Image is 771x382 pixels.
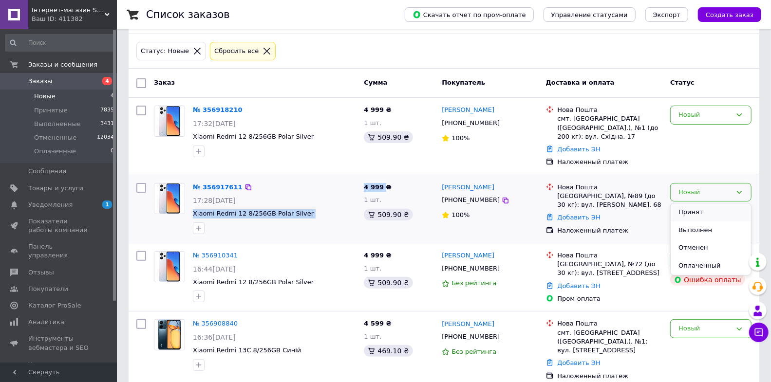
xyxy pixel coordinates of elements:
span: 12034 [97,133,114,142]
a: Фото товару [154,106,185,137]
span: 4 999 ₴ [364,106,391,113]
a: Xiaomi Redmi 13C 8/256GB Синій [193,346,301,354]
div: Нова Пошта [558,251,663,260]
input: Поиск [5,34,115,52]
a: [PERSON_NAME] [442,106,494,115]
span: 1 шт. [364,265,381,272]
img: Фото товару [154,183,185,214]
div: 469.10 ₴ [364,345,413,357]
a: № 356918210 [193,106,243,113]
span: Показатели работы компании [28,217,90,235]
a: Добавить ЭН [558,214,601,221]
div: Нова Пошта [558,319,663,328]
span: 4 [102,77,112,85]
div: Новый [678,187,732,198]
a: Добавить ЭН [558,282,601,290]
span: Принятые [34,106,68,115]
div: 509.90 ₴ [364,277,413,289]
div: Наложенный платеж [558,226,663,235]
span: Сообщения [28,167,66,176]
span: [PHONE_NUMBER] [442,196,500,203]
div: Сбросить все [212,46,261,56]
span: Покупатели [28,285,68,293]
span: 1 шт. [364,333,381,340]
span: Аналитика [28,318,64,327]
img: Фото товару [154,106,185,136]
div: Новый [678,110,732,120]
span: 7835 [100,106,114,115]
span: Инструменты вебмастера и SEO [28,334,90,352]
span: [PHONE_NUMBER] [442,333,500,340]
a: Создать заказ [688,11,761,18]
span: 0 [111,147,114,156]
span: 4 999 ₴ [364,252,391,259]
li: Выполнен [671,221,751,239]
div: Пром-оплата [558,294,663,303]
span: 3431 [100,120,114,128]
span: Доставка и оплата [546,79,615,86]
h1: Список заказов [146,9,230,20]
span: 16:44[DATE] [193,265,236,273]
button: Чат с покупателем [749,323,769,342]
a: № 356908840 [193,320,238,327]
a: Фото товару [154,183,185,214]
li: Принят [671,203,751,221]
div: [GEOGRAPHIC_DATA], №89 (до 30 кг): вул. [PERSON_NAME], 68 [558,192,663,209]
div: смт. [GEOGRAPHIC_DATA] ([GEOGRAPHIC_DATA].), №1: вул. [STREET_ADDRESS] [558,328,663,355]
span: [PHONE_NUMBER] [442,119,500,127]
span: Создать заказ [706,11,753,18]
span: Отмененные [34,133,76,142]
span: 1 шт. [364,196,381,203]
div: Статус: Новые [139,46,191,56]
a: Добавить ЭН [558,359,601,366]
div: [GEOGRAPHIC_DATA], №72 (до 30 кг): вул. [STREET_ADDRESS] [558,260,663,277]
span: Інтернет-магазин SMUZI MARKET – доставка по Україні. Оформляйте замовлення онлайн 24/7 [32,6,105,15]
span: 16:36[DATE] [193,333,236,341]
button: Создать заказ [698,7,761,22]
span: Новые [34,92,56,101]
span: Каталог ProSale [28,301,81,310]
a: Добавить ЭН [558,146,601,153]
a: Xiaomi Redmi 12 8/256GB Polar Silver [193,133,314,140]
span: 100% [451,211,470,218]
span: 4 599 ₴ [364,320,391,327]
span: Скачать отчет по пром-оплате [413,10,526,19]
a: [PERSON_NAME] [442,320,494,329]
div: Нова Пошта [558,183,663,192]
span: Заказы и сообщения [28,60,97,69]
img: Фото товару [154,320,185,350]
a: Xiaomi Redmi 12 8/256GB Polar Silver [193,210,314,217]
a: [PERSON_NAME] [442,251,494,260]
span: Без рейтинга [451,279,496,287]
span: Экспорт [653,11,680,18]
a: № 356910341 [193,252,238,259]
a: Фото товару [154,251,185,282]
span: Выполненные [34,120,81,128]
li: Оплаченный [671,257,751,275]
span: Отзывы [28,268,54,277]
span: 4 [111,92,114,101]
span: 17:32[DATE] [193,120,236,127]
a: Xiaomi Redmi 12 8/256GB Polar Silver [193,278,314,286]
span: 17:28[DATE] [193,197,236,204]
div: 509.90 ₴ [364,131,413,143]
img: Фото товару [154,252,185,282]
li: Отменен [671,239,751,257]
span: Заказ [154,79,175,86]
span: Оплаченные [34,147,76,156]
span: 100% [451,134,470,142]
div: Ошибка оплаты [670,274,745,286]
span: Без рейтинга [451,348,496,355]
a: № 356917611 [193,183,243,191]
div: смт. [GEOGRAPHIC_DATA] ([GEOGRAPHIC_DATA].), №1 (до 200 кг): вул. Східна, 17 [558,114,663,141]
button: Скачать отчет по пром-оплате [405,7,534,22]
a: Фото товару [154,319,185,350]
button: Управление статусами [544,7,636,22]
span: Уведомления [28,200,73,209]
span: 4 999 ₴ [364,183,391,191]
span: 1 шт. [364,119,381,127]
span: Статус [670,79,695,86]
